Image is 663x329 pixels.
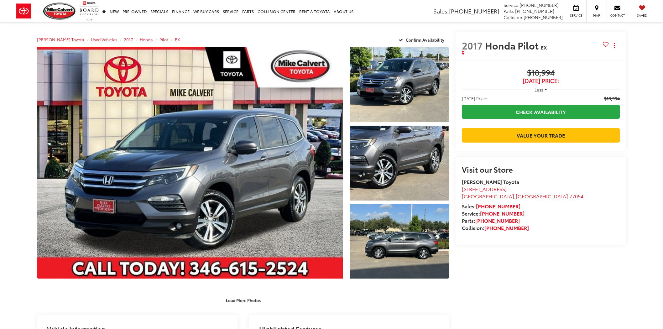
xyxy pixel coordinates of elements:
[485,39,541,52] span: Honda Pilot
[462,185,507,192] span: [STREET_ADDRESS]
[462,39,483,52] span: 2017
[462,210,525,217] strong: Service:
[475,217,520,224] a: [PHONE_NUMBER]
[34,46,346,280] img: 2017 Honda Pilot EX
[462,217,520,224] strong: Parts:
[462,185,583,200] a: [STREET_ADDRESS] [GEOGRAPHIC_DATA],[GEOGRAPHIC_DATA] 77054
[222,295,265,305] button: Load More Photos
[462,128,620,142] a: Value Your Trade
[519,2,559,8] span: [PHONE_NUMBER]
[516,192,568,200] span: [GEOGRAPHIC_DATA]
[348,125,450,201] img: 2017 Honda Pilot EX
[635,13,649,18] span: Saved
[504,14,522,20] span: Collision
[462,165,620,173] h2: Visit our Store
[462,202,520,210] strong: Sales:
[37,37,84,42] a: [PERSON_NAME] Toyota
[535,87,543,92] span: Less
[462,192,514,200] span: [GEOGRAPHIC_DATA]
[449,7,499,15] span: [PHONE_NUMBER]
[433,7,447,15] span: Sales
[569,192,583,200] span: 77054
[504,8,514,14] span: Parts
[462,95,487,102] span: [DATE] Price:
[462,224,529,231] strong: Collision:
[569,13,583,18] span: Service
[484,224,529,231] a: [PHONE_NUMBER]
[159,37,168,42] a: Pilot
[37,47,343,279] a: Expand Photo 0
[614,43,615,48] span: dropdown dots
[476,202,520,210] a: [PHONE_NUMBER]
[43,3,76,20] img: Mike Calvert Toyota
[140,37,153,42] a: Honda
[350,126,449,201] a: Expand Photo 2
[590,13,603,18] span: Map
[91,37,117,42] a: Used Vehicles
[462,105,620,119] a: Check Availability
[124,37,133,42] a: 2017
[480,210,525,217] a: [PHONE_NUMBER]
[462,78,620,84] span: [DATE] Price:
[604,95,620,102] span: $18,994
[462,68,620,78] span: $18,994
[348,46,450,123] img: 2017 Honda Pilot EX
[515,8,554,14] span: [PHONE_NUMBER]
[610,13,625,18] span: Contact
[395,34,450,45] button: Confirm Availability
[406,37,444,43] span: Confirm Availability
[524,14,563,20] span: [PHONE_NUMBER]
[350,204,449,279] a: Expand Photo 3
[175,37,180,42] a: EX
[462,192,583,200] span: ,
[350,47,449,122] a: Expand Photo 1
[541,44,547,51] span: EX
[531,84,550,95] button: Less
[609,40,620,51] button: Actions
[462,178,519,185] strong: [PERSON_NAME] Toyota
[504,2,518,8] span: Service
[348,203,450,279] img: 2017 Honda Pilot EX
